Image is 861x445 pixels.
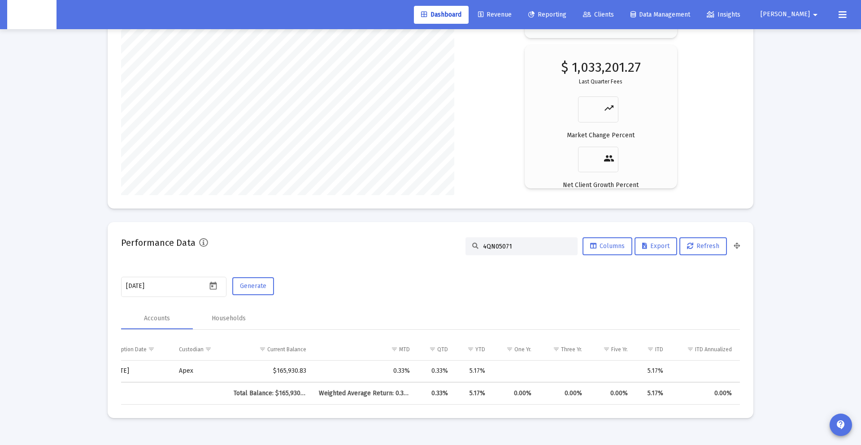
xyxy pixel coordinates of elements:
[14,6,50,24] img: Dashboard
[126,283,207,290] input: Select a Date
[687,346,694,353] span: Show filter options for column 'ITD Annualized'
[538,339,588,360] td: Column Three Yr.
[121,339,740,405] div: Data grid
[212,314,246,323] div: Households
[104,361,173,382] td: [DATE]
[655,346,663,353] div: ITD
[478,11,512,18] span: Revenue
[588,339,634,360] td: Column Five Yr.
[259,346,266,353] span: Show filter options for column 'Current Balance'
[391,346,398,353] span: Show filter options for column 'MTD'
[561,346,582,353] div: Three Yr.
[810,6,821,24] mat-icon: arrow_drop_down
[521,6,574,24] a: Reporting
[695,346,732,353] div: ITD Annualized
[750,5,831,23] button: [PERSON_NAME]
[227,339,313,360] td: Column Current Balance
[514,346,531,353] div: One Yr.
[604,153,614,164] mat-icon: people
[491,339,538,360] td: Column One Yr.
[234,366,306,375] div: $165,930.83
[679,237,727,255] button: Refresh
[611,346,628,353] div: Five Yr.
[422,366,448,375] div: 0.33%
[761,11,810,18] span: [PERSON_NAME]
[595,389,628,398] div: 0.00%
[319,389,410,398] div: Weighted Average Return: 0.33%
[416,339,454,360] td: Column QTD
[205,346,212,353] span: Show filter options for column 'Custodian'
[670,339,740,360] td: Column ITD Annualized
[576,6,621,24] a: Clients
[631,11,690,18] span: Data Management
[687,242,719,250] span: Refresh
[267,346,306,353] div: Current Balance
[634,339,670,360] td: Column ITD
[603,346,610,353] span: Show filter options for column 'Five Yr.'
[421,11,461,18] span: Dashboard
[234,389,306,398] div: Total Balance: $165,930.83
[429,346,436,353] span: Show filter options for column 'QTD'
[173,361,227,382] td: Apex
[561,63,641,72] p: $ 1,033,201.27
[835,419,846,430] mat-icon: contact_support
[240,282,266,290] span: Generate
[640,366,663,375] div: 5.17%
[676,389,732,398] div: 0.00%
[471,6,519,24] a: Revenue
[583,237,632,255] button: Columns
[544,389,582,398] div: 0.00%
[461,366,485,375] div: 5.17%
[319,366,410,375] div: 0.33%
[111,346,147,353] div: Inception Date
[148,346,155,353] span: Show filter options for column 'Inception Date'
[313,339,416,360] td: Column MTD
[483,243,571,250] input: Search
[179,346,204,353] div: Custodian
[623,6,697,24] a: Data Management
[528,11,566,18] span: Reporting
[642,242,670,250] span: Export
[467,346,474,353] span: Show filter options for column 'YTD'
[583,11,614,18] span: Clients
[563,181,639,190] p: Net Client Growth Percent
[475,346,485,353] div: YTD
[579,77,622,86] p: Last Quarter Fees
[498,389,531,398] div: 0.00%
[104,339,173,360] td: Column Inception Date
[461,389,485,398] div: 5.17%
[506,346,513,353] span: Show filter options for column 'One Yr.'
[567,131,635,140] p: Market Change Percent
[422,389,448,398] div: 0.33%
[700,6,748,24] a: Insights
[207,279,220,292] button: Open calendar
[437,346,448,353] div: QTD
[707,11,740,18] span: Insights
[173,339,227,360] td: Column Custodian
[635,237,677,255] button: Export
[590,242,625,250] span: Columns
[640,389,663,398] div: 5.17%
[647,346,654,353] span: Show filter options for column 'ITD'
[553,346,560,353] span: Show filter options for column 'Three Yr.'
[399,346,410,353] div: MTD
[604,103,614,113] mat-icon: trending_up
[232,277,274,295] button: Generate
[144,314,170,323] div: Accounts
[121,236,196,250] h2: Performance Data
[454,339,491,360] td: Column YTD
[414,6,469,24] a: Dashboard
